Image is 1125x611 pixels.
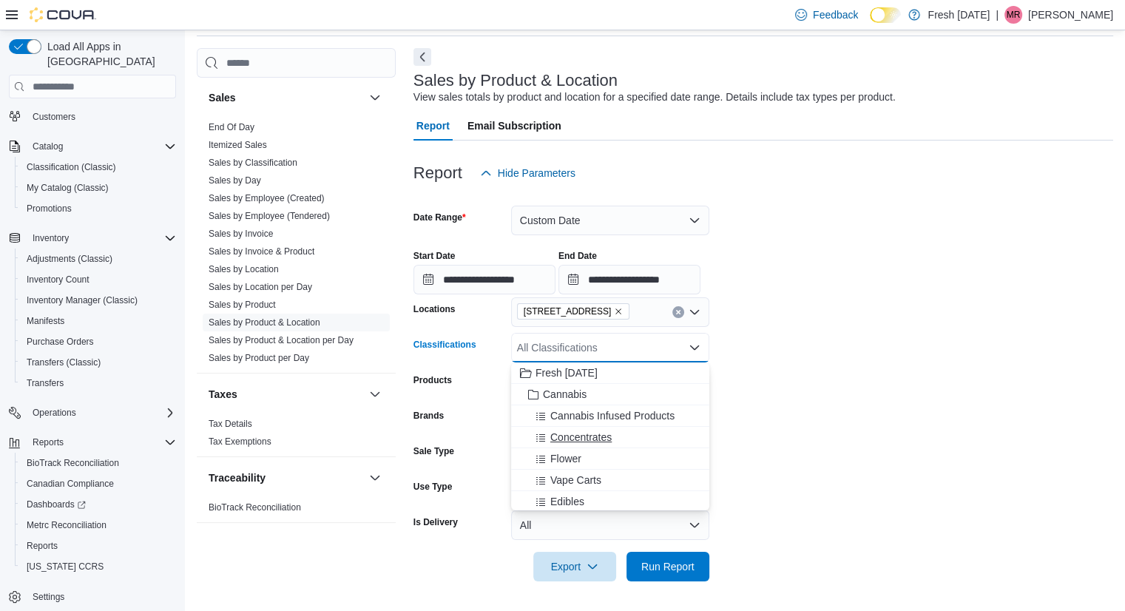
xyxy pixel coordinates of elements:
[511,510,709,540] button: All
[197,415,396,456] div: Taxes
[689,342,700,354] button: Close list of options
[15,311,182,331] button: Manifests
[550,473,601,487] span: Vape Carts
[366,89,384,107] button: Sales
[27,274,89,286] span: Inventory Count
[558,250,597,262] label: End Date
[209,157,297,169] span: Sales by Classification
[27,540,58,552] span: Reports
[21,291,143,309] a: Inventory Manager (Classic)
[33,232,69,244] span: Inventory
[15,473,182,494] button: Canadian Compliance
[15,157,182,178] button: Classification (Classic)
[413,48,431,66] button: Next
[21,354,176,371] span: Transfers (Classic)
[550,451,581,466] span: Flower
[21,250,176,268] span: Adjustments (Classic)
[524,304,612,319] span: [STREET_ADDRESS]
[27,229,176,247] span: Inventory
[209,436,271,448] span: Tax Exemptions
[209,264,279,274] a: Sales by Location
[209,140,267,150] a: Itemized Sales
[27,336,94,348] span: Purchase Orders
[21,200,78,217] a: Promotions
[413,374,452,386] label: Products
[21,354,107,371] a: Transfers (Classic)
[15,331,182,352] button: Purchase Orders
[209,192,325,204] span: Sales by Employee (Created)
[27,519,107,531] span: Metrc Reconciliation
[27,377,64,389] span: Transfers
[27,229,75,247] button: Inventory
[413,339,476,351] label: Classifications
[21,158,122,176] a: Classification (Classic)
[21,374,176,392] span: Transfers
[511,448,709,470] button: Flower
[21,454,125,472] a: BioTrack Reconciliation
[21,333,100,351] a: Purchase Orders
[511,491,709,513] button: Edibles
[33,407,76,419] span: Operations
[209,299,276,311] span: Sales by Product
[15,556,182,577] button: [US_STATE] CCRS
[209,317,320,328] a: Sales by Product & Location
[21,374,70,392] a: Transfers
[209,139,267,151] span: Itemized Sales
[15,249,182,269] button: Adjustments (Classic)
[15,494,182,515] a: Dashboards
[3,136,182,157] button: Catalog
[27,182,109,194] span: My Catalog (Classic)
[413,212,466,223] label: Date Range
[209,210,330,222] span: Sales by Employee (Tendered)
[209,470,363,485] button: Traceability
[413,265,555,294] input: Press the down key to open a popover containing a calendar.
[209,281,312,293] span: Sales by Location per Day
[27,404,82,422] button: Operations
[511,362,709,384] button: Fresh [DATE]
[467,111,561,141] span: Email Subscription
[511,427,709,448] button: Concentrates
[511,405,709,427] button: Cannabis Infused Products
[689,306,700,318] button: Open list of options
[543,387,587,402] span: Cannabis
[550,430,612,445] span: Concentrates
[413,72,618,90] h3: Sales by Product & Location
[27,478,114,490] span: Canadian Compliance
[1004,6,1022,24] div: Mac Ricketts
[33,436,64,448] span: Reports
[413,481,452,493] label: Use Type
[209,122,254,132] a: End Of Day
[197,118,396,373] div: Sales
[15,269,182,290] button: Inventory Count
[21,475,176,493] span: Canadian Compliance
[533,552,616,581] button: Export
[15,290,182,311] button: Inventory Manager (Classic)
[928,6,990,24] p: Fresh [DATE]
[474,158,581,188] button: Hide Parameters
[33,591,64,603] span: Settings
[209,470,266,485] h3: Traceability
[21,179,176,197] span: My Catalog (Classic)
[209,193,325,203] a: Sales by Employee (Created)
[30,7,96,22] img: Cova
[27,587,176,606] span: Settings
[21,158,176,176] span: Classification (Classic)
[3,402,182,423] button: Operations
[209,436,271,447] a: Tax Exemptions
[21,200,176,217] span: Promotions
[209,387,237,402] h3: Taxes
[413,303,456,315] label: Locations
[27,138,176,155] span: Catalog
[15,453,182,473] button: BioTrack Reconciliation
[27,357,101,368] span: Transfers (Classic)
[21,333,176,351] span: Purchase Orders
[209,121,254,133] span: End Of Day
[413,164,462,182] h3: Report
[209,228,273,240] span: Sales by Invoice
[209,175,261,186] span: Sales by Day
[21,558,176,575] span: Washington CCRS
[517,303,630,320] span: 10915 NW 45 Hwy
[27,108,81,126] a: Customers
[209,419,252,429] a: Tax Details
